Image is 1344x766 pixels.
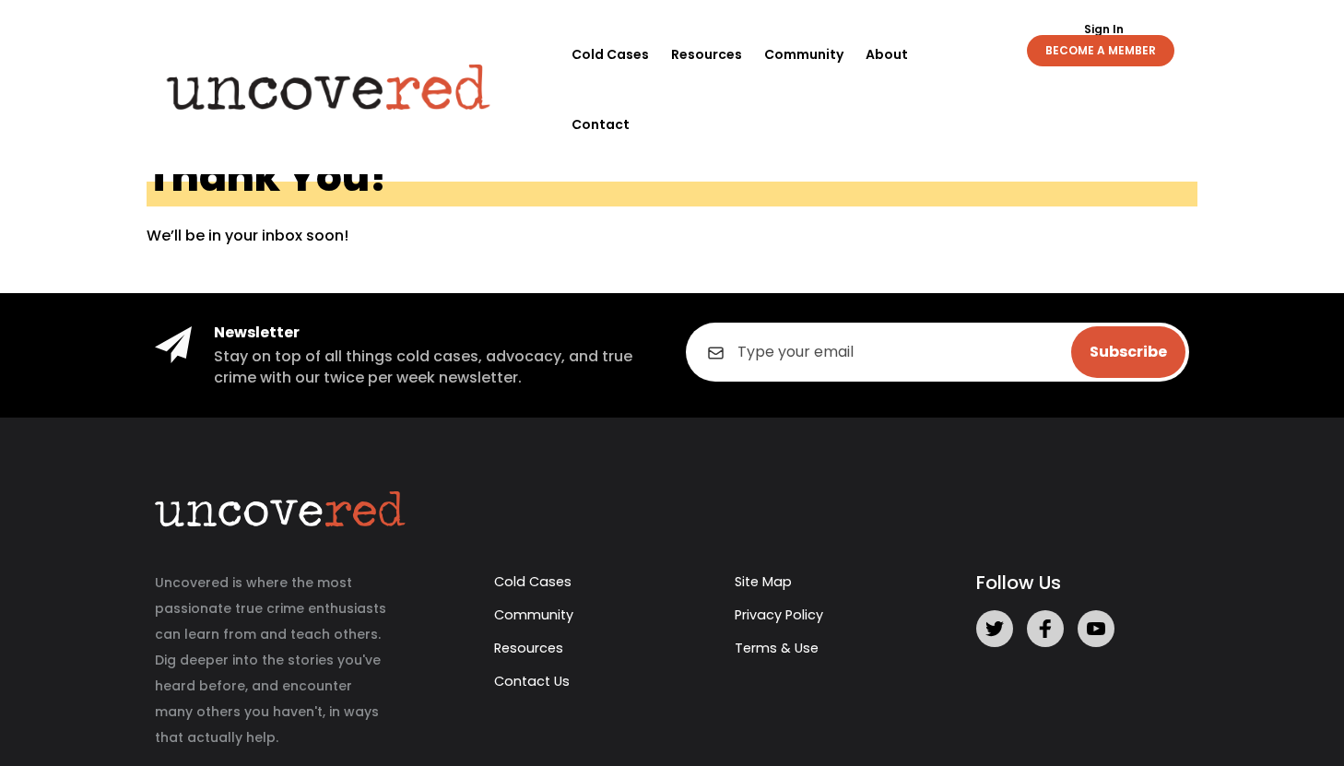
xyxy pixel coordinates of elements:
a: Community [494,606,573,624]
a: Contact [572,89,630,159]
h5: Stay on top of all things cold cases, advocacy, and true crime with our twice per week newsletter. [214,347,658,388]
img: Uncovered logo [151,51,506,123]
p: Uncovered is where the most passionate true crime enthusiasts can learn from and teach others. Di... [155,570,393,750]
a: Cold Cases [494,572,572,591]
input: Subscribe [1071,326,1185,378]
a: Resources [494,639,563,657]
a: About [866,19,908,89]
a: Cold Cases [572,19,649,89]
a: Privacy Policy [735,606,823,624]
a: Contact Us [494,672,570,690]
input: Type your email [686,323,1189,382]
h5: Follow Us [976,570,1189,595]
a: Sign In [1074,24,1134,35]
a: Terms & Use [735,639,819,657]
a: Resources [671,19,742,89]
a: Community [764,19,843,89]
h1: Thank You! [147,156,1197,206]
a: Site Map [735,572,792,591]
a: BECOME A MEMBER [1027,35,1174,66]
h4: Newsletter [214,323,658,343]
p: We’ll be in your inbox soon! [147,225,1197,247]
